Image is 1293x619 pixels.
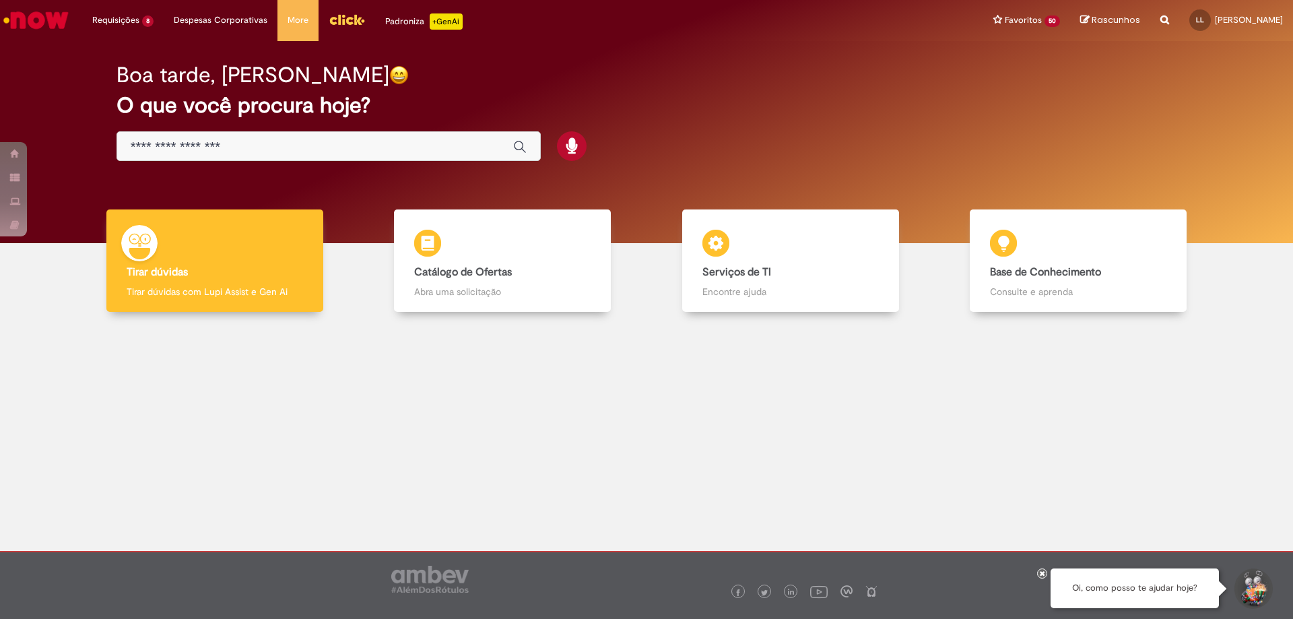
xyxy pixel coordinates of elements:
span: LL [1196,15,1204,24]
button: Iniciar Conversa de Suporte [1232,568,1273,609]
b: Base de Conhecimento [990,265,1101,279]
div: Oi, como posso te ajudar hoje? [1051,568,1219,608]
span: Despesas Corporativas [174,13,267,27]
span: Favoritos [1005,13,1042,27]
img: happy-face.png [389,65,409,85]
a: Serviços de TI Encontre ajuda [646,209,935,313]
span: Rascunhos [1092,13,1140,26]
img: logo_footer_workplace.png [840,585,853,597]
a: Catálogo de Ofertas Abra uma solicitação [359,209,647,313]
p: Abra uma solicitação [414,285,591,298]
p: Encontre ajuda [702,285,879,298]
span: More [288,13,308,27]
img: logo_footer_linkedin.png [788,589,795,597]
a: Tirar dúvidas Tirar dúvidas com Lupi Assist e Gen Ai [71,209,359,313]
p: Tirar dúvidas com Lupi Assist e Gen Ai [127,285,303,298]
img: logo_footer_facebook.png [735,589,741,596]
h2: Boa tarde, [PERSON_NAME] [117,63,389,87]
b: Tirar dúvidas [127,265,188,279]
b: Catálogo de Ofertas [414,265,512,279]
p: +GenAi [430,13,463,30]
span: Requisições [92,13,139,27]
b: Serviços de TI [702,265,771,279]
img: logo_footer_naosei.png [865,585,877,597]
a: Rascunhos [1080,14,1140,27]
img: ServiceNow [1,7,71,34]
div: Padroniza [385,13,463,30]
img: click_logo_yellow_360x200.png [329,9,365,30]
span: 8 [142,15,154,27]
h2: O que você procura hoje? [117,94,1177,117]
span: [PERSON_NAME] [1215,14,1283,26]
img: logo_footer_ambev_rotulo_gray.png [391,566,469,593]
img: logo_footer_twitter.png [761,589,768,596]
img: logo_footer_youtube.png [810,583,828,600]
span: 50 [1045,15,1060,27]
a: Base de Conhecimento Consulte e aprenda [935,209,1223,313]
p: Consulte e aprenda [990,285,1166,298]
